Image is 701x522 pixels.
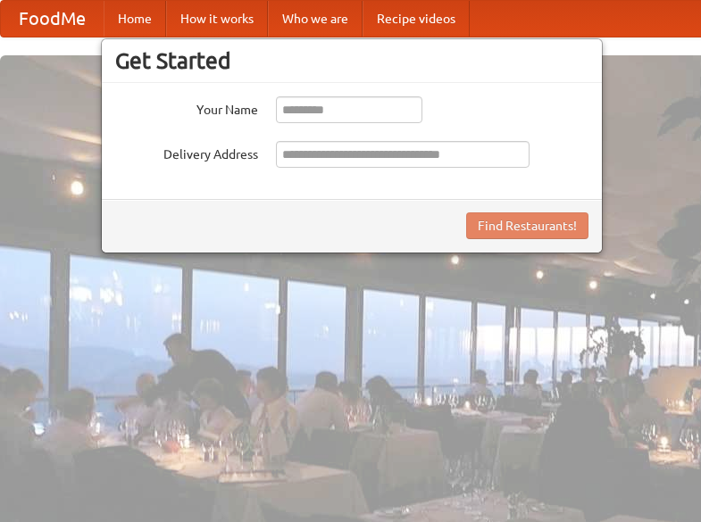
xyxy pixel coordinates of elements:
[1,1,104,37] a: FoodMe
[115,141,258,163] label: Delivery Address
[268,1,363,37] a: Who we are
[115,96,258,119] label: Your Name
[363,1,470,37] a: Recipe videos
[466,212,588,239] button: Find Restaurants!
[166,1,268,37] a: How it works
[115,47,588,74] h3: Get Started
[104,1,166,37] a: Home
